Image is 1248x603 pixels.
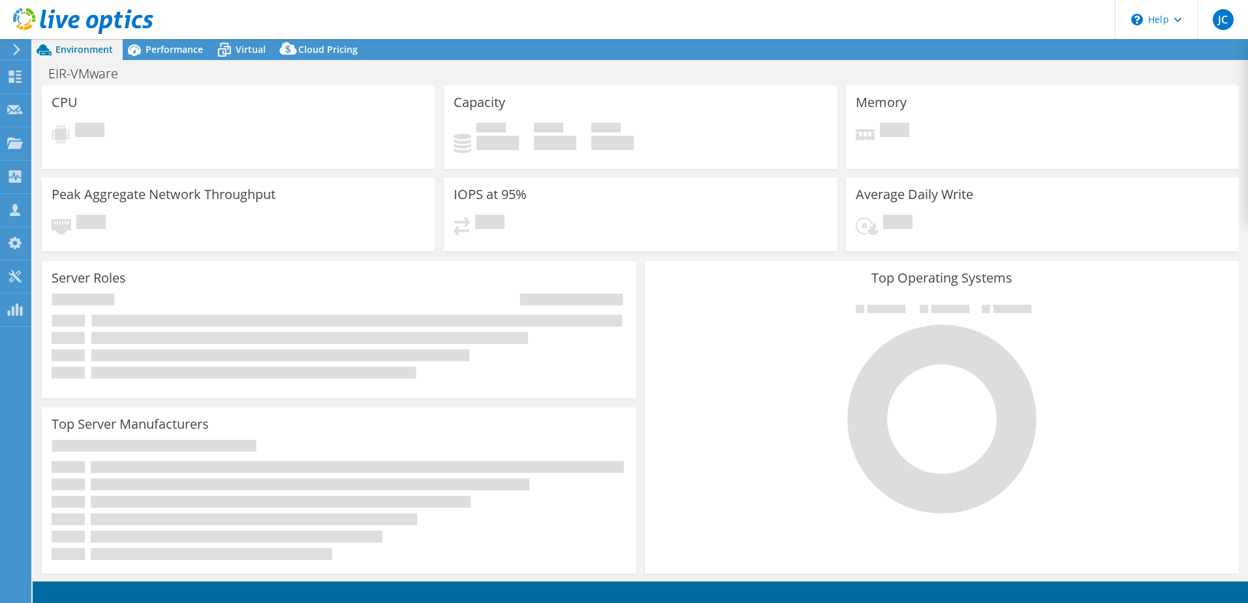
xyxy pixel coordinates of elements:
span: Total [591,123,621,136]
h1: EIR-VMware [42,67,138,81]
span: JC [1213,9,1234,30]
span: Pending [76,215,106,232]
svg: \n [1131,14,1143,25]
span: Virtual [236,43,266,55]
h3: IOPS at 95% [454,187,527,202]
span: Cloud Pricing [298,43,358,55]
h4: 0 GiB [476,136,519,150]
h3: Top Server Manufacturers [52,417,209,431]
span: Pending [880,123,909,140]
h3: Peak Aggregate Network Throughput [52,187,275,202]
h3: Top Operating Systems [655,271,1229,285]
span: Performance [146,43,203,55]
h3: Capacity [454,95,505,110]
span: Used [476,123,506,136]
h4: 0 GiB [534,136,576,150]
span: Pending [883,215,913,232]
h3: Server Roles [52,271,126,285]
span: Environment [55,43,113,55]
h3: CPU [52,95,78,110]
h3: Average Daily Write [856,187,973,202]
h4: 0 GiB [591,136,634,150]
h3: Memory [856,95,907,110]
span: Free [534,123,563,136]
span: Pending [75,123,104,140]
span: Pending [475,215,505,232]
